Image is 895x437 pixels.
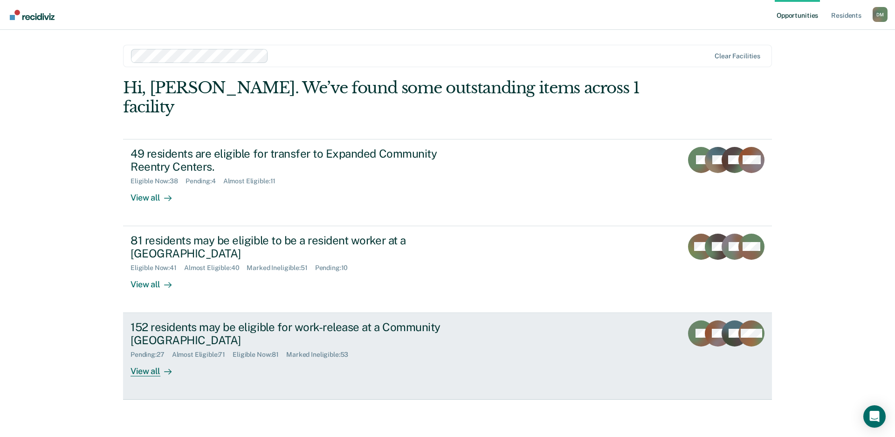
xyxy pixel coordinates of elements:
div: Pending : 10 [315,264,356,272]
a: 81 residents may be eligible to be a resident worker at a [GEOGRAPHIC_DATA]Eligible Now:41Almost ... [123,226,772,313]
div: Hi, [PERSON_NAME]. We’ve found some outstanding items across 1 facility [123,78,642,117]
div: Clear facilities [715,52,760,60]
div: Open Intercom Messenger [863,405,886,428]
div: View all [131,185,183,203]
div: Eligible Now : 81 [233,351,286,359]
button: Profile dropdown button [873,7,888,22]
div: View all [131,359,183,377]
div: 152 residents may be eligible for work-release at a Community [GEOGRAPHIC_DATA] [131,320,458,347]
img: Recidiviz [10,10,55,20]
div: Almost Eligible : 11 [223,177,283,185]
a: 49 residents are eligible for transfer to Expanded Community Reentry Centers.Eligible Now:38Pendi... [123,139,772,226]
div: Marked Ineligible : 53 [286,351,356,359]
div: Pending : 4 [186,177,223,185]
div: 49 residents are eligible for transfer to Expanded Community Reentry Centers. [131,147,458,174]
div: Pending : 27 [131,351,172,359]
div: 81 residents may be eligible to be a resident worker at a [GEOGRAPHIC_DATA] [131,234,458,261]
div: Marked Ineligible : 51 [247,264,315,272]
div: View all [131,272,183,290]
div: Eligible Now : 38 [131,177,186,185]
a: 152 residents may be eligible for work-release at a Community [GEOGRAPHIC_DATA]Pending:27Almost E... [123,313,772,400]
div: Almost Eligible : 71 [172,351,233,359]
div: Almost Eligible : 40 [184,264,247,272]
div: D M [873,7,888,22]
div: Eligible Now : 41 [131,264,184,272]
